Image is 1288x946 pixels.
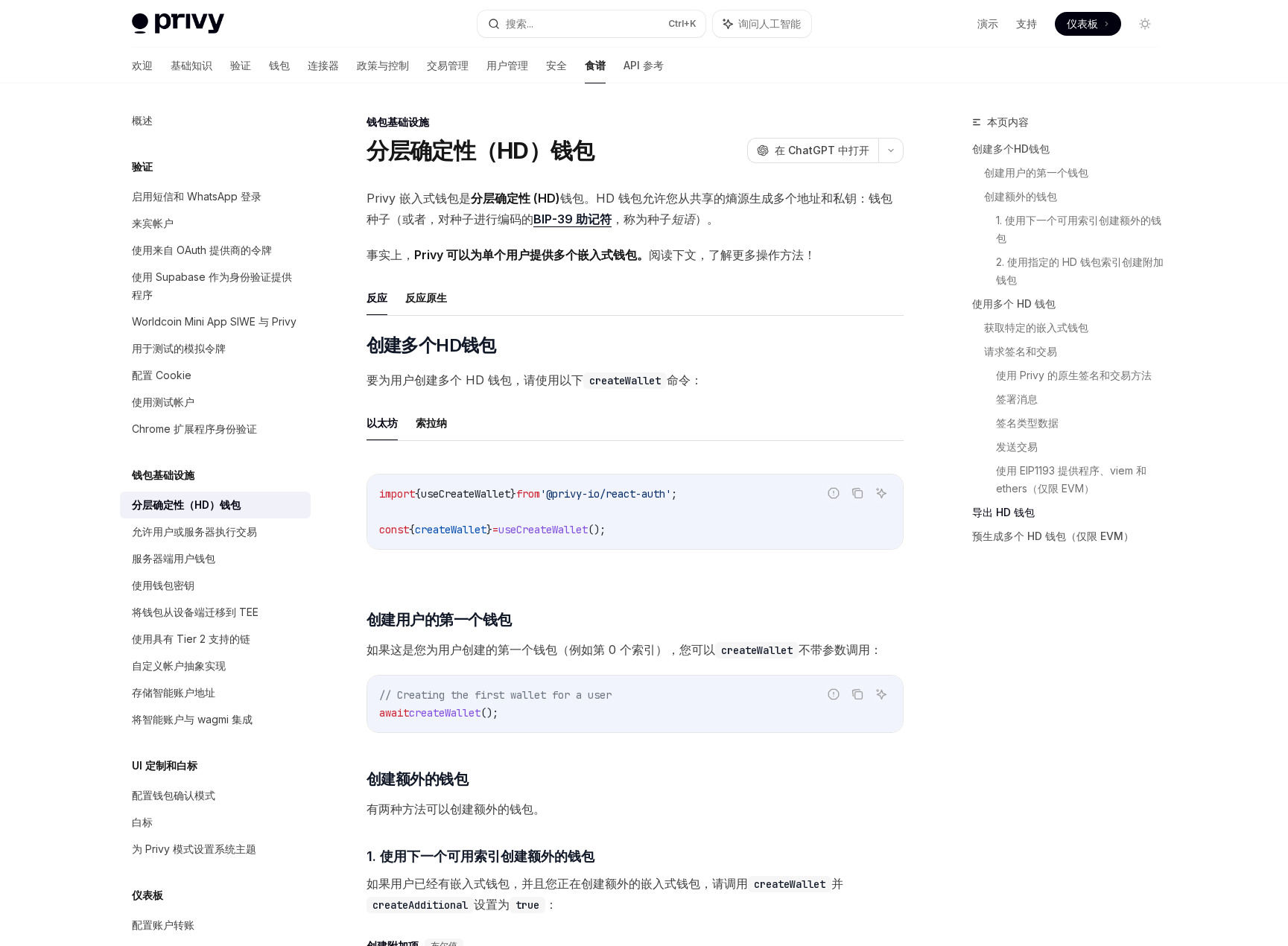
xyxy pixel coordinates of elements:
font: 验证 [132,160,153,173]
font: 连接器 [308,59,339,72]
button: 复制代码块中的内容 [848,483,867,503]
a: 演示 [977,16,998,31]
a: 发送交易 [996,435,1169,459]
font: Chrome 扩展程序身份验证 [132,422,257,435]
span: const [379,523,409,536]
font: 要为用户创建多个 HD 钱包，请使用以下 [367,372,583,387]
font: 签署消息 [996,393,1038,405]
span: import [379,487,415,501]
font: 1. 使用下一个可用索引创建额外的钱包 [996,214,1161,244]
a: Chrome 扩展程序身份验证 [120,416,311,442]
a: 服务器端用户钱包 [120,545,311,572]
font: 存储智能账户地址 [132,686,215,699]
button: 报告错误代码 [824,685,843,704]
span: useCreateWallet [498,523,588,536]
button: 反应 [367,280,387,315]
font: 签名类型数据 [996,416,1059,429]
font: 来宾帐户 [132,217,174,229]
span: (); [480,706,498,720]
button: 索拉纳 [416,405,447,440]
font: 分层确定性 (HD) [471,191,560,206]
a: 创建额外的钱包 [984,185,1169,209]
a: Worldcoin Mini App SIWE 与 Privy [120,308,311,335]
font: 允许用户或服务器执行交易 [132,525,257,538]
a: 政策与控制 [357,48,409,83]
font: 在 ChatGPT 中打开 [775,144,869,156]
code: createWallet [715,642,799,658]
font: 分层确定性（HD）钱包 [367,137,594,164]
font: UI 定制和白标 [132,759,197,772]
a: 请求签名和交易 [984,340,1169,364]
font: 创建用户的第一个钱包 [984,166,1088,179]
font: 将钱包从设备端迁移到 TEE [132,606,258,618]
a: 为 Privy 模式设置系统主题 [120,836,311,863]
font: Privy 嵌入式钱包是 [367,191,471,206]
font: Worldcoin Mini App SIWE 与 Privy [132,315,296,328]
a: 白标 [120,809,311,836]
font: ： [545,897,557,912]
a: 存储智能账户地址 [120,679,311,706]
font: 1. 使用下一个可用索引创建额外的钱包 [367,848,594,864]
a: 仪表板 [1055,12,1121,36]
font: 服务器端用户钱包 [132,552,215,565]
code: createWallet [748,876,831,892]
a: 将智能账户与 wagmi 集成 [120,706,311,733]
a: API 参考 [624,48,664,83]
font: 并 [831,876,843,891]
span: ; [671,487,677,501]
a: 使用来自 OAuth 提供商的令牌 [120,237,311,264]
font: 创建额外的钱包 [984,190,1057,203]
font: 交易管理 [427,59,469,72]
font: 配置钱包确认模式 [132,789,215,801]
span: } [510,487,516,501]
font: 使用来自 OAuth 提供商的令牌 [132,244,272,256]
font: 使用钱包密钥 [132,579,194,591]
font: 钱包。HD 钱包允许您从共享的熵源生成多个地址和私钥：钱包种子（或者，对种子进行编码的 [367,191,892,226]
a: 钱包 [269,48,290,83]
font: 事实上， [367,247,414,262]
a: 使用具有 Tier 2 支持的链 [120,626,311,653]
font: 获取特定的嵌入式钱包 [984,321,1088,334]
a: 签名类型数据 [996,411,1169,435]
span: useCreateWallet [421,487,510,501]
a: 交易管理 [427,48,469,83]
a: 用户管理 [486,48,528,83]
a: 基础知识 [171,48,212,83]
font: 创建额外的钱包 [367,770,469,788]
span: { [409,523,415,536]
font: 启用短信和 WhatsApp 登录 [132,190,261,203]
font: 欢迎 [132,59,153,72]
button: 询问人工智能 [713,10,811,37]
span: await [379,706,409,720]
a: 使用 Privy 的原生签名和交易方法 [996,364,1169,387]
span: (); [588,523,606,536]
span: // Creating the first wallet for a user [379,688,612,702]
a: 连接器 [308,48,339,83]
span: } [486,523,492,536]
font: 本页内容 [987,115,1029,128]
a: 用于测试的模拟令牌 [120,335,311,362]
a: 获取特定的嵌入式钱包 [984,316,1169,340]
a: 启用短信和 WhatsApp 登录 [120,183,311,210]
font: 钱包 [269,59,290,72]
font: 不带参数调用： [799,642,882,657]
font: +K [684,18,697,29]
font: 有两种方法可以创建额外的钱包。 [367,801,545,816]
a: 分层确定性（HD）钱包 [120,492,311,518]
font: 创建多个HD钱包 [367,334,496,356]
font: 政策与控制 [357,59,409,72]
a: 导出 HD 钱包 [972,501,1169,524]
font: Privy 可以为单个用户提供多个嵌入式钱包。 [414,247,649,262]
a: 将钱包从设备端迁移到 TEE [120,599,311,626]
img: 灯光标志 [132,13,224,34]
a: 来宾帐户 [120,210,311,237]
a: 使用 EIP1193 提供程序、viem 和 ethers（仅限 EVM） [996,459,1169,501]
font: 用户管理 [486,59,528,72]
font: 阅读下文，了解更多操作方法！ [649,247,816,262]
a: 食谱 [585,48,606,83]
a: 创建用户的第一个钱包 [984,161,1169,185]
a: BIP-39 助记符 [533,212,612,227]
font: 使用 Supabase 作为身份验证提供程序 [132,270,292,301]
font: 导出 HD 钱包 [972,506,1035,518]
font: 使用 Privy 的原生签名和交易方法 [996,369,1152,381]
